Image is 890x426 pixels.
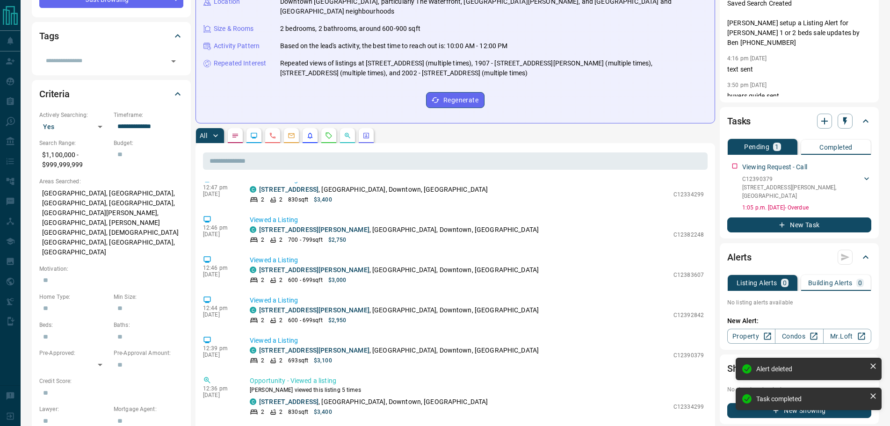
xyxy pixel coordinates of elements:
[727,110,871,132] div: Tasks
[727,403,871,418] button: New Showing
[250,398,256,405] div: condos.ca
[673,271,704,279] p: C12383607
[203,392,236,398] p: [DATE]
[39,87,70,101] h2: Criteria
[232,132,239,139] svg: Notes
[114,111,183,119] p: Timeframe:
[727,316,871,326] p: New Alert:
[250,386,704,394] p: [PERSON_NAME] viewed this listing 5 times
[39,349,109,357] p: Pre-Approved:
[259,305,539,315] p: , [GEOGRAPHIC_DATA], Downtown, [GEOGRAPHIC_DATA]
[727,361,767,376] h2: Showings
[344,132,351,139] svg: Opportunities
[203,265,236,271] p: 12:46 pm
[742,183,862,200] p: [STREET_ADDRESS][PERSON_NAME] , [GEOGRAPHIC_DATA]
[39,265,183,273] p: Motivation:
[259,225,539,235] p: , [GEOGRAPHIC_DATA], Downtown, [GEOGRAPHIC_DATA]
[203,352,236,358] p: [DATE]
[673,311,704,319] p: C12392842
[727,329,775,344] a: Property
[727,82,767,88] p: 3:50 pm [DATE]
[328,276,347,284] p: $3,000
[250,347,256,354] div: condos.ca
[114,139,183,147] p: Budget:
[808,280,853,286] p: Building Alerts
[279,316,282,325] p: 2
[39,29,58,43] h2: Tags
[214,24,254,34] p: Size & Rooms
[727,55,767,62] p: 4:16 pm [DATE]
[250,267,256,273] div: condos.ca
[259,306,369,314] a: [STREET_ADDRESS][PERSON_NAME]
[328,236,347,244] p: $2,750
[280,58,707,78] p: Repeated views of listings at [STREET_ADDRESS] (multiple times), 1907 - [STREET_ADDRESS][PERSON_N...
[280,24,420,34] p: 2 bedrooms, 2 bathrooms, around 600-900 sqft
[203,271,236,278] p: [DATE]
[261,195,264,204] p: 2
[250,336,704,346] p: Viewed a Listing
[39,293,109,301] p: Home Type:
[39,377,183,385] p: Credit Score:
[742,203,871,212] p: 1:05 p.m. [DATE] - Overdue
[114,405,183,413] p: Mortgage Agent:
[203,191,236,197] p: [DATE]
[288,132,295,139] svg: Emails
[261,408,264,416] p: 2
[203,305,236,311] p: 12:44 pm
[261,236,264,244] p: 2
[250,255,704,265] p: Viewed a Listing
[214,58,266,68] p: Repeated Interest
[288,236,322,244] p: 700 - 799 sqft
[261,316,264,325] p: 2
[39,119,109,134] div: Yes
[823,329,871,344] a: Mr.Loft
[250,215,704,225] p: Viewed a Listing
[756,395,866,403] div: Task completed
[314,408,332,416] p: $3,400
[673,351,704,360] p: C12390379
[261,356,264,365] p: 2
[39,186,183,260] p: [GEOGRAPHIC_DATA], [GEOGRAPHIC_DATA], [GEOGRAPHIC_DATA], [GEOGRAPHIC_DATA], [GEOGRAPHIC_DATA][PER...
[279,408,282,416] p: 2
[39,83,183,105] div: Criteria
[727,91,871,101] p: buyers guide sent
[673,403,704,411] p: C12334299
[259,185,488,195] p: , [GEOGRAPHIC_DATA], Downtown, [GEOGRAPHIC_DATA]
[727,65,871,74] p: text sent
[114,321,183,329] p: Baths:
[279,195,282,204] p: 2
[39,147,109,173] p: $1,100,000 - $999,999,999
[250,296,704,305] p: Viewed a Listing
[279,236,282,244] p: 2
[39,139,109,147] p: Search Range:
[39,111,109,119] p: Actively Searching:
[250,132,258,139] svg: Lead Browsing Activity
[203,385,236,392] p: 12:36 pm
[775,329,823,344] a: Condos
[775,144,779,150] p: 1
[259,226,369,233] a: [STREET_ADDRESS][PERSON_NAME]
[727,298,871,307] p: No listing alerts available
[314,356,332,365] p: $3,100
[783,280,787,286] p: 0
[673,231,704,239] p: C12382248
[39,321,109,329] p: Beds:
[727,250,752,265] h2: Alerts
[250,186,256,193] div: condos.ca
[250,376,704,386] p: Opportunity - Viewed a listing
[858,280,862,286] p: 0
[203,184,236,191] p: 12:47 pm
[203,224,236,231] p: 12:46 pm
[114,349,183,357] p: Pre-Approval Amount:
[742,162,807,172] p: Viewing Request - Call
[39,25,183,47] div: Tags
[306,132,314,139] svg: Listing Alerts
[114,293,183,301] p: Min Size:
[727,357,871,380] div: Showings
[325,132,333,139] svg: Requests
[756,365,866,373] div: Alert deleted
[727,217,871,232] button: New Task
[288,356,308,365] p: 693 sqft
[819,144,853,151] p: Completed
[269,132,276,139] svg: Calls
